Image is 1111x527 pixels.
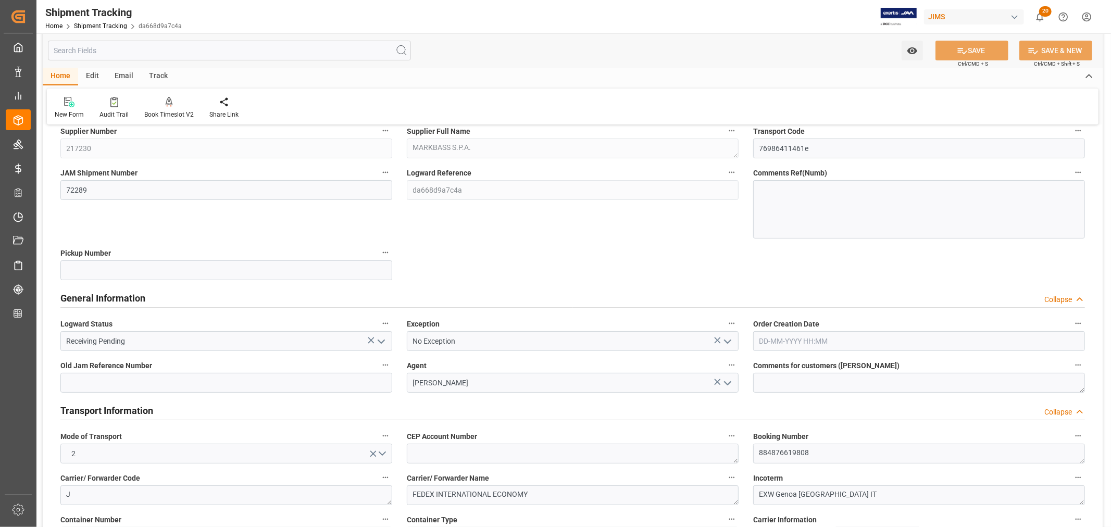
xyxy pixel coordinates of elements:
[753,444,1085,463] textarea: 884876619808
[1052,5,1075,29] button: Help Center
[1039,6,1052,17] span: 20
[43,68,78,85] div: Home
[1034,60,1080,68] span: Ctrl/CMD + Shift + S
[60,515,121,525] span: Container Number
[753,473,783,484] span: Incoterm
[74,22,127,30] a: Shipment Tracking
[1071,317,1085,330] button: Order Creation Date
[379,246,392,259] button: Pickup Number
[407,431,477,442] span: CEP Account Number
[719,333,735,349] button: open menu
[78,68,107,85] div: Edit
[60,360,152,371] span: Old Jam Reference Number
[753,319,819,330] span: Order Creation Date
[1044,407,1072,418] div: Collapse
[373,333,389,349] button: open menu
[753,168,827,179] span: Comments Ref(Numb)
[407,360,427,371] span: Agent
[753,485,1085,505] textarea: EXW Genoa [GEOGRAPHIC_DATA] IT
[753,331,1085,351] input: DD-MM-YYYY HH:MM
[407,485,739,505] textarea: FEDEX INTERNATIONAL ECONOMY
[60,485,392,505] textarea: J
[725,166,739,179] button: Logward Reference
[379,358,392,372] button: Old Jam Reference Number
[141,68,176,85] div: Track
[1071,429,1085,443] button: Booking Number
[107,68,141,85] div: Email
[1071,471,1085,484] button: Incoterm
[725,358,739,372] button: Agent
[379,512,392,526] button: Container Number
[407,126,470,137] span: Supplier Full Name
[60,248,111,259] span: Pickup Number
[99,110,129,119] div: Audit Trail
[144,110,194,119] div: Book Timeslot V2
[209,110,239,119] div: Share Link
[881,8,917,26] img: Exertis%20JAM%20-%20Email%20Logo.jpg_1722504956.jpg
[379,124,392,137] button: Supplier Number
[60,473,140,484] span: Carrier/ Forwarder Code
[958,60,988,68] span: Ctrl/CMD + S
[725,512,739,526] button: Container Type
[407,515,457,525] span: Container Type
[725,429,739,443] button: CEP Account Number
[753,126,805,137] span: Transport Code
[60,404,153,418] h2: Transport Information
[379,166,392,179] button: JAM Shipment Number
[379,317,392,330] button: Logward Status
[1071,124,1085,137] button: Transport Code
[45,22,63,30] a: Home
[902,41,923,60] button: open menu
[924,9,1024,24] div: JIMS
[1071,358,1085,372] button: Comments for customers ([PERSON_NAME])
[407,139,739,158] textarea: MARKBASS S.P.A.
[725,317,739,330] button: Exception
[45,5,182,20] div: Shipment Tracking
[60,319,113,330] span: Logward Status
[60,126,117,137] span: Supplier Number
[935,41,1008,60] button: SAVE
[60,444,392,463] button: open menu
[725,124,739,137] button: Supplier Full Name
[753,360,900,371] span: Comments for customers ([PERSON_NAME])
[725,471,739,484] button: Carrier/ Forwarder Name
[1028,5,1052,29] button: show 20 new notifications
[379,429,392,443] button: Mode of Transport
[753,515,817,525] span: Carrier Information
[719,375,735,391] button: open menu
[67,448,81,459] span: 2
[379,471,392,484] button: Carrier/ Forwarder Code
[1071,512,1085,526] button: Carrier Information
[55,110,84,119] div: New Form
[1019,41,1092,60] button: SAVE & NEW
[407,331,739,351] input: Type to search/select
[753,431,808,442] span: Booking Number
[407,473,489,484] span: Carrier/ Forwarder Name
[60,331,392,351] input: Type to search/select
[407,168,471,179] span: Logward Reference
[60,431,122,442] span: Mode of Transport
[48,41,411,60] input: Search Fields
[60,291,145,305] h2: General Information
[60,168,138,179] span: JAM Shipment Number
[1044,294,1072,305] div: Collapse
[407,319,440,330] span: Exception
[924,7,1028,27] button: JIMS
[1071,166,1085,179] button: Comments Ref(Numb)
